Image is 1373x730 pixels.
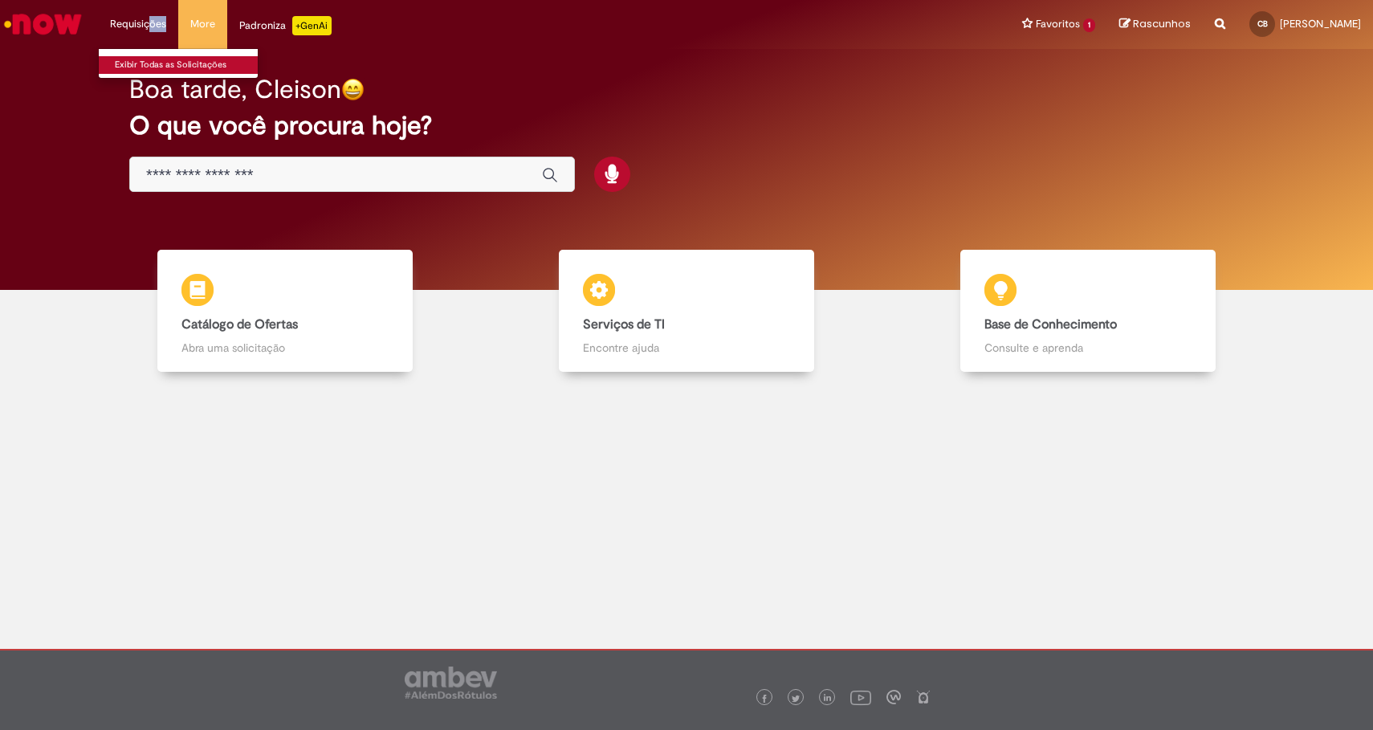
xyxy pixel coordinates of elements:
p: +GenAi [292,16,332,35]
a: Catálogo de Ofertas Abra uma solicitação [84,250,486,373]
span: Favoritos [1036,16,1080,32]
p: Consulte e aprenda [984,340,1192,356]
h2: Boa tarde, Cleison [129,75,341,104]
img: logo_footer_naosei.png [916,690,931,704]
a: Serviços de TI Encontre ajuda [486,250,887,373]
img: ServiceNow [2,8,84,40]
ul: Requisições [98,48,259,79]
b: Catálogo de Ofertas [181,316,298,332]
img: logo_footer_twitter.png [792,695,800,703]
span: [PERSON_NAME] [1280,17,1361,31]
h2: O que você procura hoje? [129,112,1244,140]
span: 1 [1083,18,1095,32]
div: Padroniza [239,16,332,35]
b: Base de Conhecimento [984,316,1117,332]
img: logo_footer_youtube.png [850,687,871,708]
a: Rascunhos [1119,17,1191,32]
p: Encontre ajuda [583,340,790,356]
img: logo_footer_workplace.png [886,690,901,704]
a: Exibir Todas as Solicitações [99,56,275,74]
img: logo_footer_facebook.png [760,695,768,703]
img: happy-face.png [341,78,365,101]
span: Requisições [110,16,166,32]
a: Base de Conhecimento Consulte e aprenda [887,250,1289,373]
span: CB [1257,18,1268,29]
span: More [190,16,215,32]
b: Serviços de TI [583,316,665,332]
img: logo_footer_ambev_rotulo_gray.png [405,667,497,699]
p: Abra uma solicitação [181,340,389,356]
img: logo_footer_linkedin.png [824,694,832,703]
span: Rascunhos [1133,16,1191,31]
